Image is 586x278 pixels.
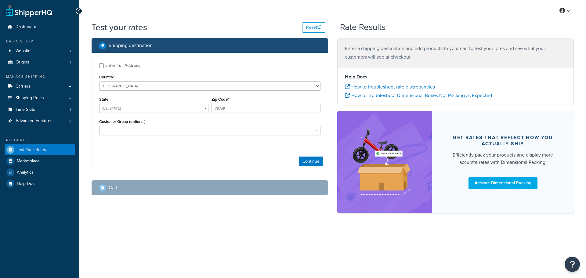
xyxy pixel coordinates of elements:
[70,49,71,54] span: 1
[5,45,75,57] a: Websites1
[5,104,75,115] a: Time Slots1
[16,118,52,124] span: Advanced Features
[70,107,71,112] span: 1
[109,43,154,48] h2: Shipping destination :
[16,24,36,30] span: Dashboard
[5,81,75,92] a: Carriers
[5,57,75,68] li: Origins
[340,23,385,32] h2: Rate Results
[5,178,75,189] a: Help Docs
[299,157,323,166] button: Continue
[99,97,108,102] label: State
[92,21,147,33] h1: Test your rates
[69,118,71,124] span: 5
[5,21,75,33] a: Dashboard
[5,57,75,68] a: Origins1
[346,120,423,204] img: feature-image-dim-d40ad3071a2b3c8e08177464837368e35600d3c5e73b18a22c1e4bb210dc32ac.png
[99,119,146,124] label: Customer Group (optional)
[345,92,492,99] a: How to Troubleshoot Dimensional Boxes Not Packing as Expected
[302,22,325,33] button: Reset
[5,104,75,115] li: Time Slots
[5,115,75,127] a: Advanced Features5
[5,167,75,178] a: Analytics
[16,60,29,65] span: Origins
[70,60,71,65] span: 1
[5,74,75,79] div: Manage Shipping
[17,181,37,186] span: Help Docs
[99,75,114,79] label: Country*
[99,63,104,68] input: Enter Full Address
[17,170,34,175] span: Analytics
[17,159,40,164] span: Marketplace
[5,92,75,104] a: Shipping Rules
[105,61,140,70] div: Enter Full Address
[5,39,75,44] div: Basic Setup
[17,147,46,153] span: Test Your Rates
[16,96,44,101] span: Shipping Rules
[212,97,229,102] label: Zip Code*
[345,83,435,90] a: How to troubleshoot rate discrepancies
[109,185,119,190] h2: Cart :
[345,73,566,81] h4: Help Docs
[468,177,537,189] a: Activate Dimensional Packing
[5,45,75,57] li: Websites
[5,115,75,127] li: Advanced Features
[16,107,35,112] span: Time Slots
[345,44,566,61] p: Enter a shipping destination and add products to your cart to test your rates and see what your c...
[447,151,559,166] div: Efficiently pack your products and display more accurate rates with Dimensional Packing.
[565,257,580,272] button: Open Resource Center
[447,135,559,147] div: Get rates that reflect how you actually ship
[16,84,31,89] span: Carriers
[5,156,75,167] a: Marketplace
[16,49,33,54] span: Websites
[5,144,75,155] a: Test Your Rates
[5,138,75,143] div: Resources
